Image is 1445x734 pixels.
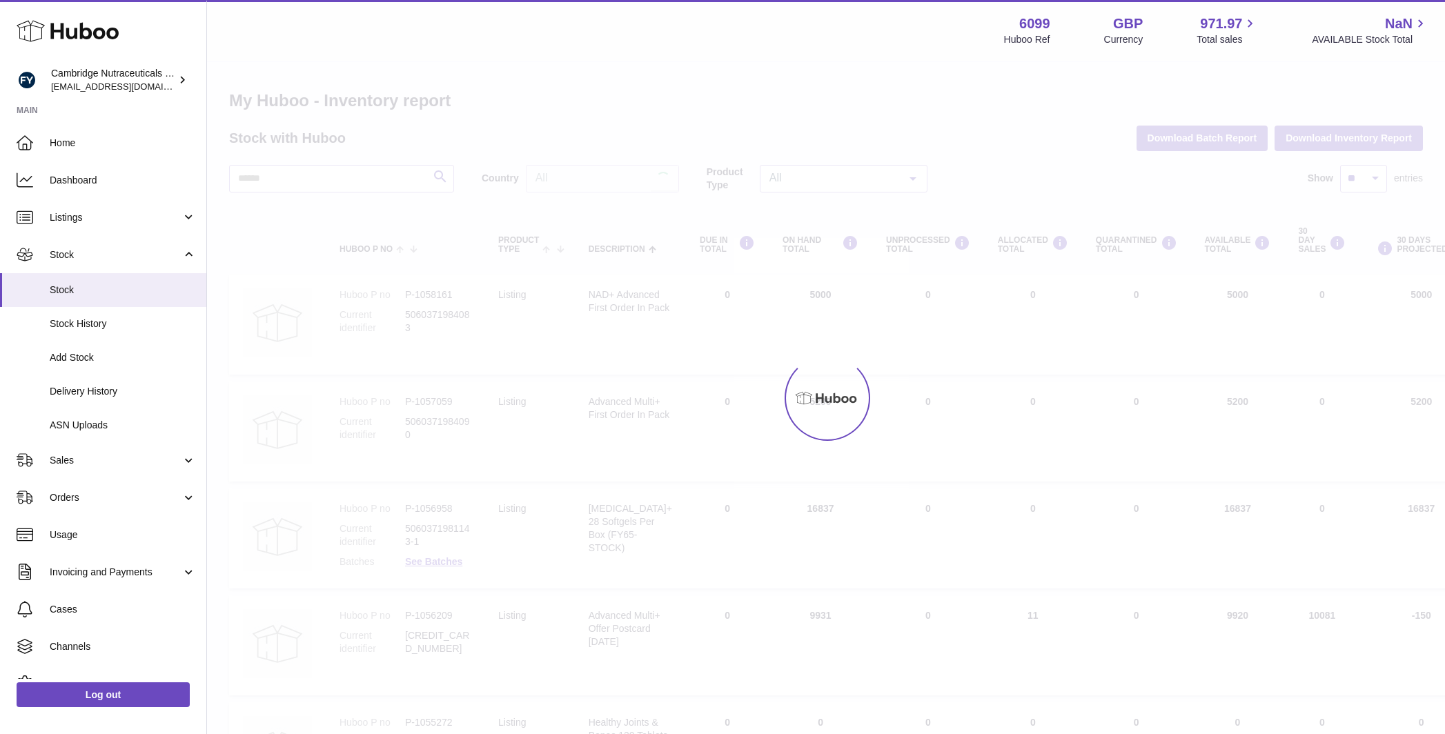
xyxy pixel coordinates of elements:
span: Settings [50,677,196,691]
strong: GBP [1113,14,1143,33]
div: Huboo Ref [1004,33,1050,46]
span: Home [50,137,196,150]
a: 971.97 Total sales [1197,14,1258,46]
img: huboo@camnutra.com [17,70,37,90]
div: Currency [1104,33,1143,46]
strong: 6099 [1019,14,1050,33]
span: ASN Uploads [50,419,196,432]
span: Stock History [50,317,196,330]
span: Stock [50,284,196,297]
span: Add Stock [50,351,196,364]
a: NaN AVAILABLE Stock Total [1312,14,1428,46]
a: Log out [17,682,190,707]
span: Delivery History [50,385,196,398]
span: 971.97 [1200,14,1242,33]
span: Dashboard [50,174,196,187]
span: AVAILABLE Stock Total [1312,33,1428,46]
span: NaN [1385,14,1413,33]
div: Cambridge Nutraceuticals Ltd [51,67,175,93]
span: Orders [50,491,181,504]
span: Invoicing and Payments [50,566,181,579]
span: Channels [50,640,196,653]
span: Sales [50,454,181,467]
span: Stock [50,248,181,261]
span: Cases [50,603,196,616]
span: Total sales [1197,33,1258,46]
span: Listings [50,211,181,224]
span: [EMAIL_ADDRESS][DOMAIN_NAME] [51,81,203,92]
span: Usage [50,528,196,542]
